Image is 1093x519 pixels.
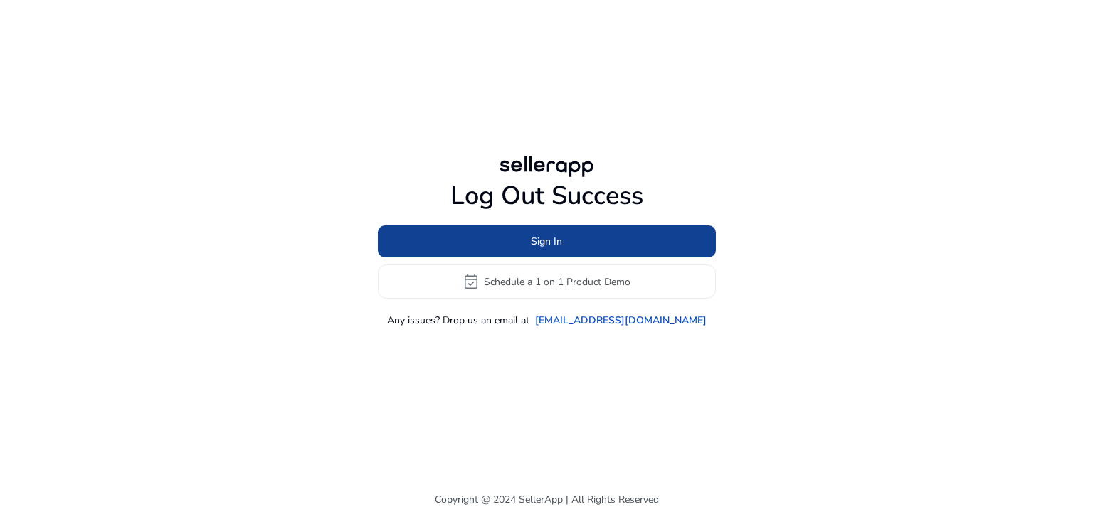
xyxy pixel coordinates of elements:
[531,234,562,249] span: Sign In
[378,225,716,257] button: Sign In
[387,313,529,328] p: Any issues? Drop us an email at
[463,273,480,290] span: event_available
[378,181,716,211] h1: Log Out Success
[378,264,716,299] button: event_availableSchedule a 1 on 1 Product Demo
[535,313,707,328] a: [EMAIL_ADDRESS][DOMAIN_NAME]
